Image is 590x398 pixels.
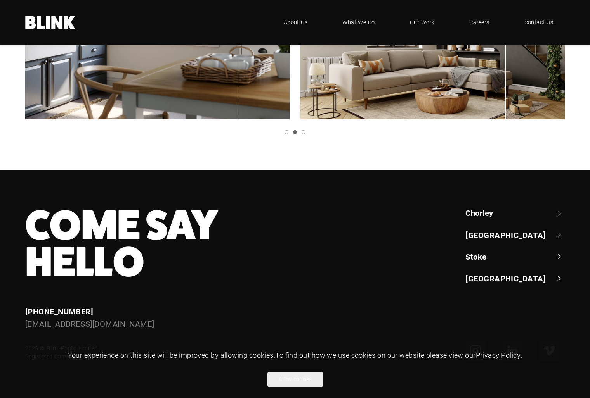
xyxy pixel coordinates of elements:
a: About Us [272,11,319,34]
a: Stoke [465,251,565,262]
span: Our Work [410,18,435,27]
a: Contact Us [513,11,565,34]
a: Privacy Policy [476,350,521,360]
span: Contact Us [524,18,554,27]
a: Slide 2 [293,130,297,134]
a: Careers [458,11,501,34]
a: Chorley [465,207,565,218]
a: What We Do [331,11,387,34]
h3: Come Say Hello [25,207,345,280]
a: [PHONE_NUMBER] [25,306,93,316]
a: [EMAIL_ADDRESS][DOMAIN_NAME] [25,319,154,329]
a: [GEOGRAPHIC_DATA] [465,273,565,284]
a: Our Work [398,11,446,34]
span: Your experience on this site will be improved by allowing cookies. To find out how we use cookies... [68,350,522,360]
span: About Us [284,18,308,27]
a: Slide 1 [285,130,288,134]
a: [GEOGRAPHIC_DATA] [465,229,565,240]
span: Careers [469,18,489,27]
a: Slide 3 [302,130,305,134]
button: Allow cookies [267,372,323,387]
span: What We Do [342,18,375,27]
a: Home [25,16,76,29]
